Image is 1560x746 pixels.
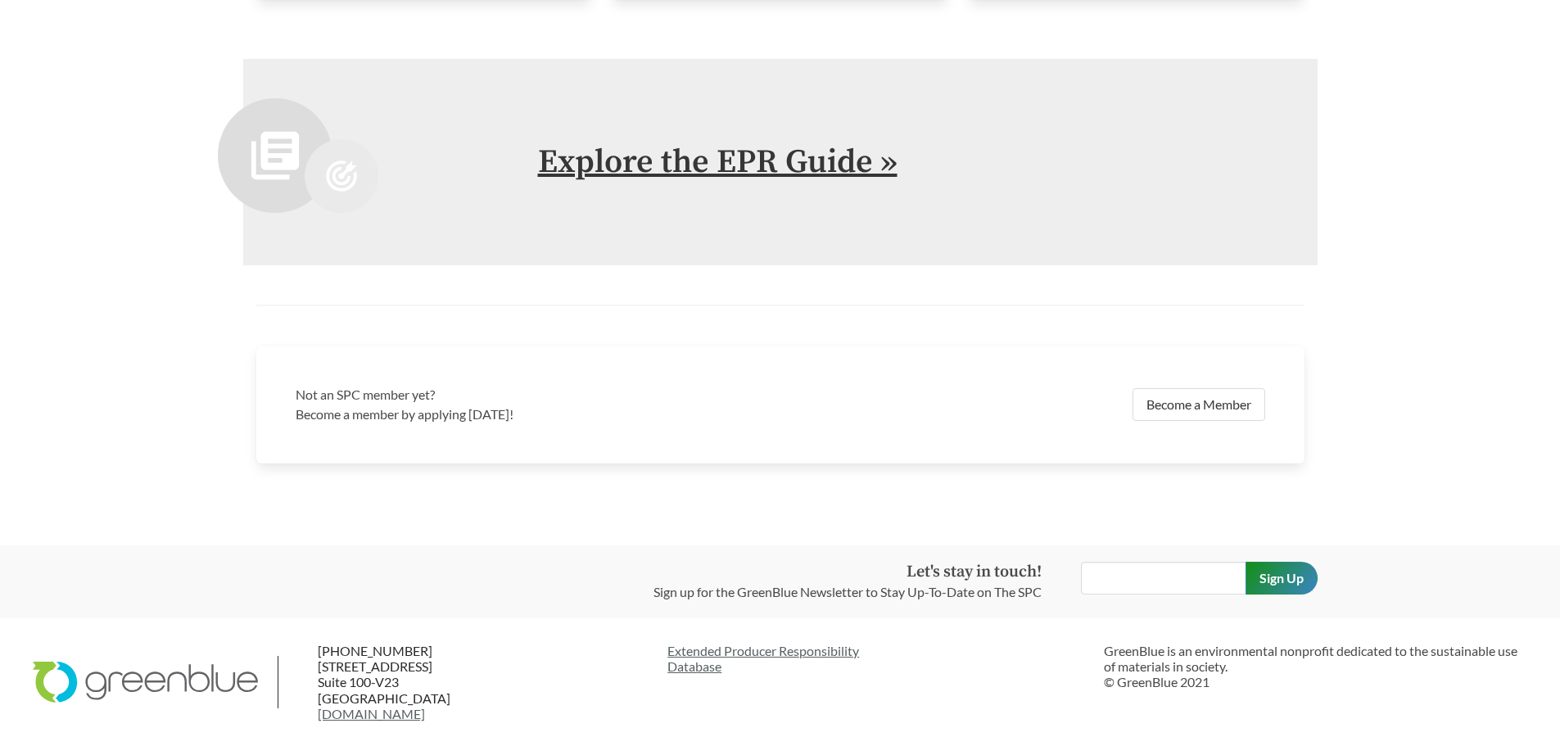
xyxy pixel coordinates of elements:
[318,706,425,721] a: [DOMAIN_NAME]
[318,643,516,721] p: [PHONE_NUMBER] [STREET_ADDRESS] Suite 100-V23 [GEOGRAPHIC_DATA]
[1133,388,1265,421] a: Become a Member
[907,562,1042,582] strong: Let's stay in touch!
[296,405,771,424] p: Become a member by applying [DATE]!
[1104,643,1527,690] p: GreenBlue is an environmental nonprofit dedicated to the sustainable use of materials in society....
[296,385,771,405] h3: Not an SPC member yet?
[1246,562,1318,595] input: Sign Up
[667,643,1091,674] a: Extended Producer ResponsibilityDatabase
[538,142,898,183] a: Explore the EPR Guide »
[653,582,1042,602] p: Sign up for the GreenBlue Newsletter to Stay Up-To-Date on The SPC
